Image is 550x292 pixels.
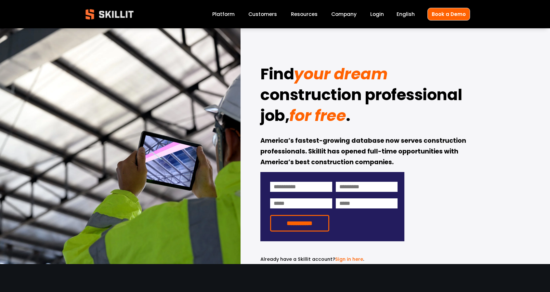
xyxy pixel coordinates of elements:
[260,62,294,89] strong: Find
[397,10,415,19] div: language picker
[291,10,318,19] a: folder dropdown
[260,136,467,168] strong: America’s fastest-growing database now serves construction professionals. Skillit has opened full...
[260,83,465,130] strong: construction professional job,
[346,104,350,130] strong: .
[331,10,357,19] a: Company
[260,256,404,263] p: .
[289,105,346,126] em: for free
[212,10,235,19] a: Platform
[335,256,363,262] a: Sign in here
[370,10,384,19] a: Login
[397,10,415,18] span: English
[80,5,139,24] img: Skillit
[260,256,335,262] span: Already have a Skillit account?
[294,63,387,85] em: your dream
[291,10,318,18] span: Resources
[248,10,277,19] a: Customers
[427,8,470,20] a: Book a Demo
